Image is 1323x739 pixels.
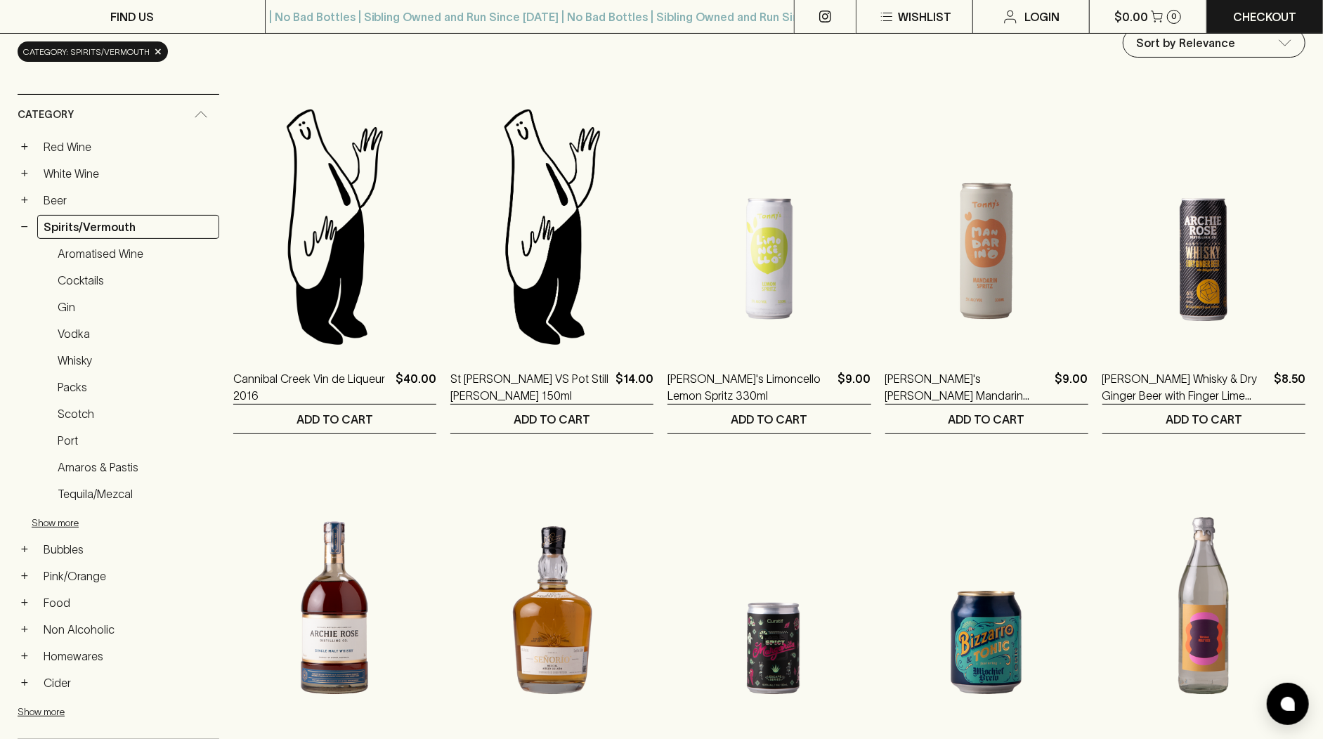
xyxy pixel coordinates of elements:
button: + [18,140,32,154]
img: Archie Rose Whisky & Dry Ginger Beer with Finger Lime 330ml [1102,103,1305,349]
p: $9.00 [838,370,871,404]
a: Gin [51,295,219,319]
img: Bizzarro x Mischief Brew Tonic Spritz 250ml [885,476,1088,722]
a: Homewares [37,644,219,668]
button: + [18,193,32,207]
a: Food [37,591,219,615]
a: Red Wine [37,135,219,159]
a: Cocktails [51,268,219,292]
p: Sort by Relevance [1136,34,1235,51]
img: Blackhearts & Sparrows Man [450,103,653,349]
p: FIND US [110,8,154,25]
div: Category [18,95,219,135]
a: White Wine [37,162,219,185]
button: + [18,649,32,663]
button: Show more [32,509,216,537]
a: Port [51,429,219,452]
p: $40.00 [396,370,436,404]
button: + [18,676,32,690]
span: Category [18,106,74,124]
button: ADD TO CART [667,405,871,433]
a: Beer [37,188,219,212]
a: Packs [51,375,219,399]
a: Pink/Orange [37,564,219,588]
a: Cannibal Creek Vin de Liqueur 2016 [233,370,390,404]
a: Tequila/Mezcal [51,482,219,506]
p: Wishlist [898,8,951,25]
p: $14.00 [615,370,653,404]
p: ADD TO CART [296,411,373,428]
p: Checkout [1233,8,1296,25]
a: Cider [37,671,219,695]
img: Senorio Mezcal Anejo 100% De Agave 700ml [450,476,653,722]
span: Category: spirits/vermouth [23,45,150,59]
a: Spirits/Vermouth [37,215,219,239]
p: $0.00 [1114,8,1148,25]
div: Sort by Relevance [1123,29,1305,57]
a: Scotch [51,402,219,426]
a: Vodka [51,322,219,346]
a: [PERSON_NAME]'s [PERSON_NAME] Mandarin Spritz 330ml [885,370,1050,404]
a: Aromatised Wine [51,242,219,266]
img: Archie Rose Single Malt Whisky [233,476,436,722]
p: 0 [1171,13,1177,20]
button: ADD TO CART [450,405,653,433]
p: Login [1024,8,1060,25]
a: [PERSON_NAME]'s Limoncello Lemon Spritz 330ml [667,370,832,404]
a: Non Alcoholic [37,617,219,641]
p: $9.00 [1055,370,1088,404]
button: Show more [18,698,202,726]
button: + [18,622,32,636]
p: $8.50 [1274,370,1305,404]
img: Curatif Spicy Margarita 130ml [667,476,871,722]
img: Veraison Our Pastis 500ml [1102,476,1305,722]
img: Blackhearts & Sparrows Man [233,103,436,349]
a: St [PERSON_NAME] VS Pot Still [PERSON_NAME] 150ml [450,370,610,404]
img: bubble-icon [1281,697,1295,711]
button: + [18,166,32,181]
img: Tommy's Mandarino Mandarin Spritz 330ml [885,103,1088,349]
button: + [18,542,32,556]
p: ADD TO CART [949,411,1025,428]
button: + [18,596,32,610]
button: ADD TO CART [885,405,1088,433]
a: Whisky [51,348,219,372]
button: ADD TO CART [233,405,436,433]
span: × [154,44,162,59]
button: + [18,569,32,583]
img: Tommy's Limoncello Lemon Spritz 330ml [667,103,871,349]
a: Bubbles [37,537,219,561]
a: [PERSON_NAME] Whisky & Dry Ginger Beer with Finger Lime 330ml [1102,370,1268,404]
button: ADD TO CART [1102,405,1305,433]
button: − [18,220,32,234]
p: ADD TO CART [1166,411,1242,428]
a: Amaros & Pastis [51,455,219,479]
p: ADD TO CART [731,411,807,428]
p: ADD TO CART [514,411,590,428]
